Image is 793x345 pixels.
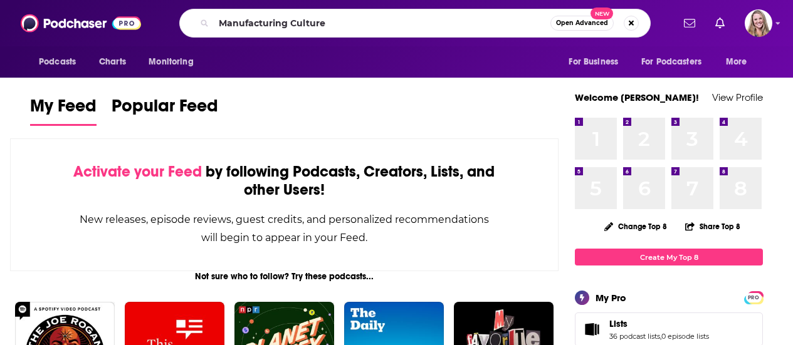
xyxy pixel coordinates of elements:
span: Monitoring [149,53,193,71]
span: Activate your Feed [73,162,202,181]
img: User Profile [745,9,772,37]
span: PRO [746,293,761,302]
a: Show notifications dropdown [710,13,730,34]
div: Search podcasts, credits, & more... [179,9,651,38]
a: Create My Top 8 [575,249,763,265]
a: Lists [609,318,709,329]
button: Share Top 8 [685,214,741,239]
span: Podcasts [39,53,76,71]
span: , [660,332,661,341]
span: Charts [99,53,126,71]
div: My Pro [596,292,626,304]
div: by following Podcasts, Creators, Lists, and other Users! [73,163,495,199]
input: Search podcasts, credits, & more... [214,13,550,33]
a: PRO [746,292,761,302]
button: Open AdvancedNew [550,16,614,31]
a: 0 episode lists [661,332,709,341]
span: For Business [569,53,618,71]
div: New releases, episode reviews, guest credits, and personalized recommendations will begin to appe... [73,210,495,247]
button: open menu [30,50,92,74]
span: Popular Feed [112,95,218,124]
a: Welcome [PERSON_NAME]! [575,91,699,103]
a: Popular Feed [112,95,218,126]
a: Charts [91,50,134,74]
a: Lists [579,321,604,338]
button: Change Top 8 [597,219,675,234]
span: For Podcasters [641,53,701,71]
span: Logged in as KirstinPitchPR [745,9,772,37]
button: open menu [140,50,209,74]
span: New [591,8,613,19]
button: open menu [717,50,763,74]
a: Show notifications dropdown [679,13,700,34]
a: 36 podcast lists [609,332,660,341]
span: Lists [609,318,628,329]
span: More [726,53,747,71]
button: open menu [560,50,634,74]
span: Open Advanced [556,20,608,26]
button: open menu [633,50,720,74]
a: View Profile [712,91,763,103]
a: My Feed [30,95,97,126]
span: My Feed [30,95,97,124]
div: Not sure who to follow? Try these podcasts... [10,271,559,282]
img: Podchaser - Follow, Share and Rate Podcasts [21,11,141,35]
button: Show profile menu [745,9,772,37]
